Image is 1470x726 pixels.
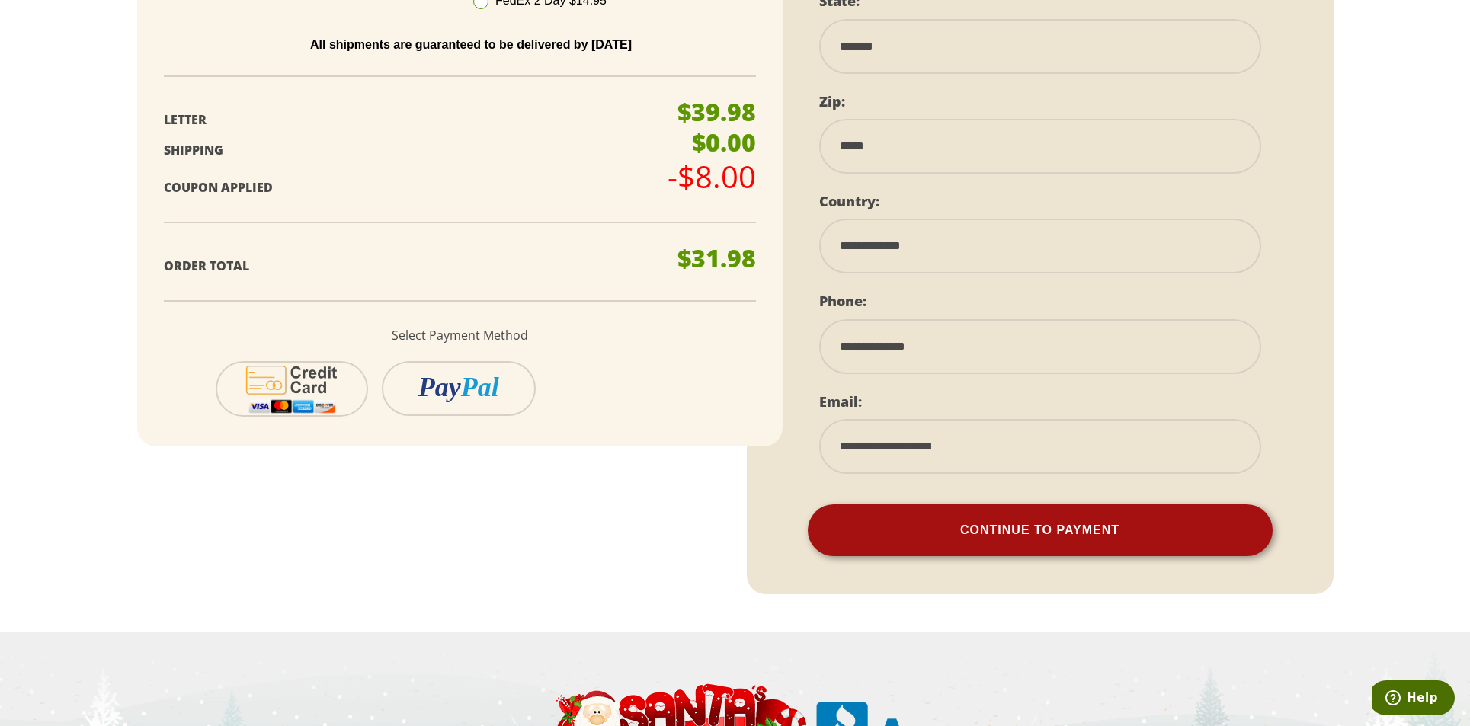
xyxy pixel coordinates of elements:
p: $0.00 [692,130,756,155]
p: Letter [164,109,654,131]
p: Select Payment Method [164,325,756,347]
label: Email: [819,392,862,411]
iframe: Opens a widget where you can find more information [1372,680,1455,718]
p: All shipments are guaranteed to be delivered by [DATE] [175,38,767,52]
p: Coupon Applied [164,177,654,199]
label: Phone: [819,292,866,310]
p: $39.98 [677,100,756,124]
label: Country: [819,192,879,210]
p: -$8.00 [668,162,756,192]
label: Zip: [819,92,845,110]
i: Pal [461,372,499,402]
p: $31.98 [677,246,756,270]
button: PayPal [382,361,536,416]
button: Continue To Payment [808,504,1273,556]
p: Order Total [164,255,654,277]
i: Pay [418,372,461,402]
img: cc-icon-2.svg [236,363,348,415]
p: Shipping [164,139,654,162]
